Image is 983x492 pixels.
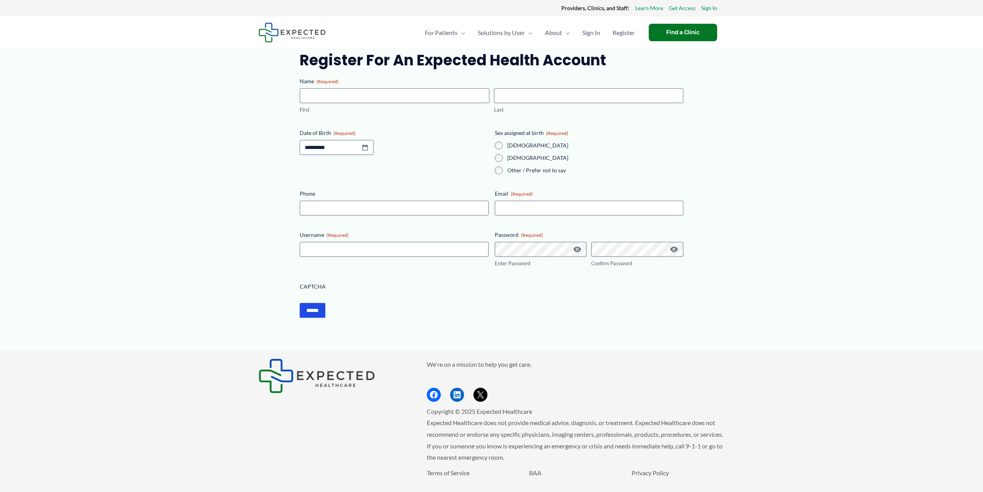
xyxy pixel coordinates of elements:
label: Email [495,190,683,198]
label: Last [494,106,683,114]
span: (Required) [546,130,568,136]
span: (Required) [316,79,339,84]
aside: Footer Widget 1 [258,359,407,393]
h2: Register for an Expected Health Account [300,51,683,70]
nav: Primary Site Navigation [419,19,641,46]
img: Expected Healthcare Logo - side, dark font, small [258,359,375,393]
a: Find a Clinic [649,24,717,41]
label: Phone [300,190,488,198]
img: Expected Healthcare Logo - side, dark font, small [258,23,326,42]
a: BAA [529,469,541,476]
a: Get Access [669,3,695,13]
span: Menu Toggle [457,19,465,46]
legend: Sex assigned at birth [495,129,568,137]
span: (Required) [333,130,356,136]
label: [DEMOGRAPHIC_DATA] [507,154,683,162]
span: Expected Healthcare does not provide medical advice, diagnosis, or treatment. Expected Healthcare... [427,419,723,461]
a: Register [606,19,641,46]
label: First [300,106,489,114]
label: Other / Prefer not to say [507,166,683,174]
button: Show Password [573,245,582,254]
label: Confirm Password [591,260,683,267]
legend: Password [495,231,543,239]
p: We're on a mission to help you get care. [427,359,725,370]
span: About [545,19,562,46]
a: Solutions by UserMenu Toggle [471,19,539,46]
span: Menu Toggle [525,19,533,46]
label: Username [300,231,488,239]
span: (Required) [511,191,533,197]
span: For Patients [425,19,457,46]
a: Privacy Policy [632,469,669,476]
a: For PatientsMenu Toggle [419,19,471,46]
span: Register [613,19,635,46]
a: Sign In [576,19,606,46]
span: Copyright © 2025 Expected Healthcare [427,408,532,415]
label: CAPTCHA [300,283,683,291]
label: Date of Birth [300,129,488,137]
span: Sign In [582,19,600,46]
a: Sign In [701,3,717,13]
strong: Providers, Clinics, and Staff: [561,5,629,11]
legend: Name [300,77,339,85]
span: Solutions by User [478,19,525,46]
a: Terms of Service [427,469,470,476]
span: Menu Toggle [562,19,570,46]
a: Learn More [635,3,663,13]
label: [DEMOGRAPHIC_DATA] [507,142,683,149]
span: (Required) [521,232,543,238]
span: (Required) [327,232,349,238]
label: Enter Password [495,260,587,267]
a: AboutMenu Toggle [539,19,576,46]
aside: Footer Widget 2 [427,359,725,402]
button: Show Password [669,245,679,254]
